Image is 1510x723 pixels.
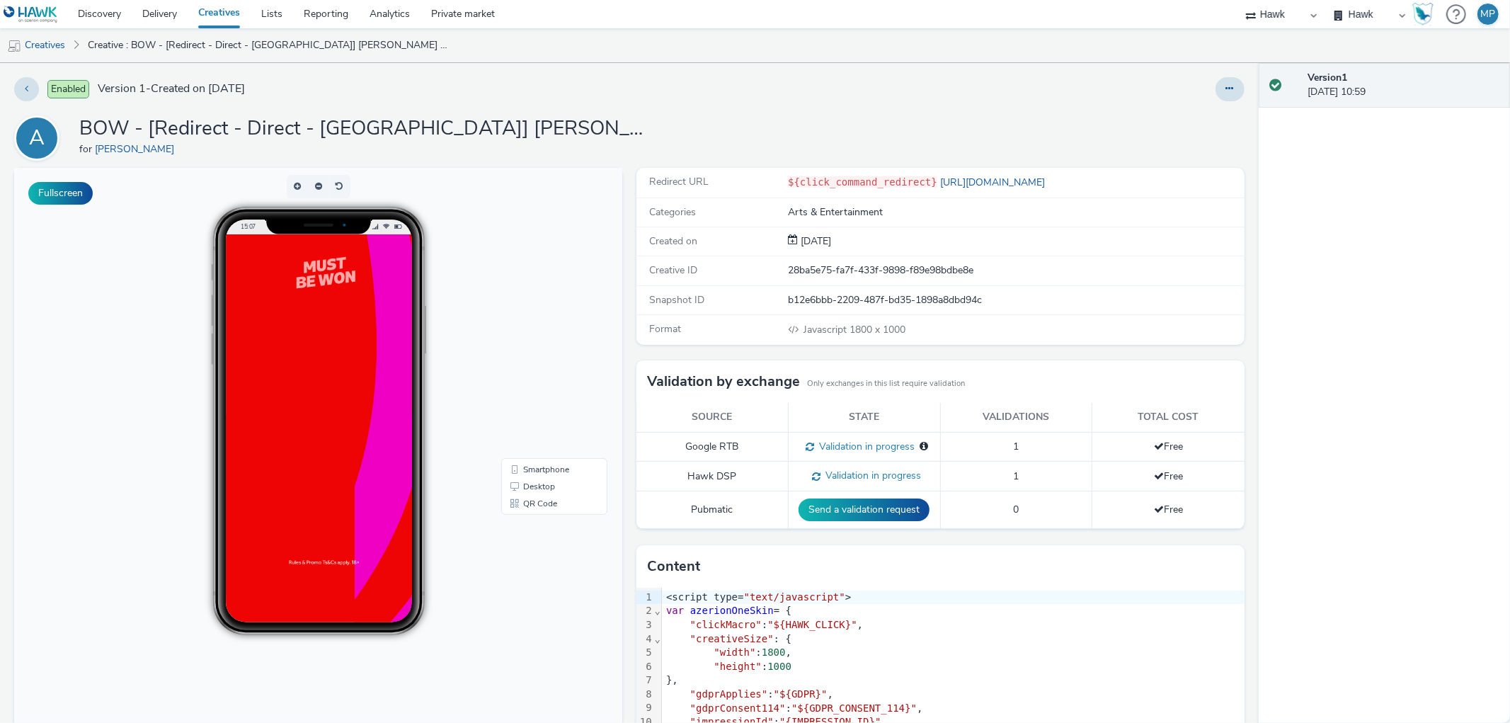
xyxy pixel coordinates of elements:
span: "clickMacro" [690,619,762,630]
span: Redirect URL [649,175,709,188]
span: Snapshot ID [649,293,704,307]
small: Only exchanges in this list require validation [807,378,965,389]
div: Arts & Entertainment [788,205,1242,220]
span: "gdprApplies" [690,688,768,700]
th: State [788,403,940,432]
div: <script type= > [662,591,1244,605]
span: 1 [1013,469,1019,483]
div: 5 [636,646,654,660]
span: 0 [1013,503,1019,516]
span: Format [649,322,681,336]
div: : { [662,632,1244,647]
div: = { [662,604,1244,618]
span: 1000 [767,661,791,672]
span: Creative ID [649,263,697,277]
span: Enabled [47,80,89,98]
div: b12e6bbb-2209-487f-bd35-1898a8dbd94c [788,293,1242,307]
span: azerionOneSkin [690,605,774,616]
div: A [29,118,45,158]
span: QR Code [509,331,543,340]
span: "text/javascript" [744,591,845,603]
span: Smartphone [509,297,555,306]
div: 7 [636,673,654,688]
a: [URL][DOMAIN_NAME] [937,176,1051,189]
th: Source [636,403,789,432]
li: QR Code [490,327,590,344]
h1: BOW - [Redirect - Direct - [GEOGRAPHIC_DATA]] [PERSON_NAME] Lotto - Tablet_Thurs/Sat_(d96820ef)_0... [79,115,646,142]
code: ${click_command_redirect} [788,176,937,188]
span: Desktop [509,314,541,323]
span: Validation in progress [814,440,915,453]
div: : [662,660,1244,674]
span: 1800 x 1000 [802,323,905,336]
button: Send a validation request [799,499,930,521]
span: "${GDPR_CONSENT_114}" [791,702,917,714]
span: Free [1154,469,1183,483]
div: : , [662,702,1244,716]
span: Free [1154,503,1183,516]
div: : , [662,688,1244,702]
span: Fold line [654,605,661,616]
div: 4 [636,632,654,647]
span: "${HAWK_CLICK}" [767,619,857,630]
a: [PERSON_NAME] [95,142,180,156]
td: Pubmatic [636,491,789,529]
div: Creation 09 September 2025, 10:59 [798,234,831,249]
li: Desktop [490,310,590,327]
div: 9 [636,701,654,715]
span: for [79,142,95,156]
span: [DATE] [798,234,831,248]
span: Created on [649,234,697,248]
li: Smartphone [490,293,590,310]
div: 1 [636,591,654,605]
div: [DATE] 10:59 [1308,71,1499,100]
div: 28ba5e75-fa7f-433f-9898-f89e98bdbe8e [788,263,1242,278]
img: undefined Logo [4,6,58,23]
button: Fullscreen [28,182,93,205]
a: Creative : BOW - [Redirect - Direct - [GEOGRAPHIC_DATA]] [PERSON_NAME] Lotto - Tablet_Thurs/Sat_(... [81,28,458,62]
a: Hawk Academy [1412,3,1439,25]
strong: Version 1 [1308,71,1347,84]
span: Fold line [654,633,661,644]
div: 6 [636,660,654,674]
h3: Validation by exchange [647,371,800,392]
h3: Content [647,556,700,577]
div: 3 [636,618,654,632]
img: mobile [7,39,21,53]
span: "${GDPR}" [774,688,828,700]
span: "gdprConsent114" [690,702,786,714]
img: Hawk Academy [1412,3,1434,25]
span: "height" [714,661,761,672]
span: 1800 [762,647,786,658]
span: "creativeSize" [690,633,774,644]
div: : , [662,618,1244,632]
td: Hawk DSP [636,462,789,491]
td: Google RTB [636,432,789,462]
span: Validation in progress [820,469,921,482]
div: 8 [636,688,654,702]
span: var [666,605,684,616]
span: Version 1 - Created on [DATE] [98,81,245,97]
th: Validations [940,403,1092,432]
span: 1 [1013,440,1019,453]
div: MP [1481,4,1496,25]
span: 15:07 [226,55,241,62]
span: Free [1154,440,1183,453]
div: : , [662,646,1244,660]
div: 2 [636,604,654,618]
span: Javascript [803,323,850,336]
div: }, [662,673,1244,688]
th: Total cost [1092,403,1245,432]
a: A [14,131,65,144]
span: Categories [649,205,696,219]
span: "width" [714,647,755,658]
